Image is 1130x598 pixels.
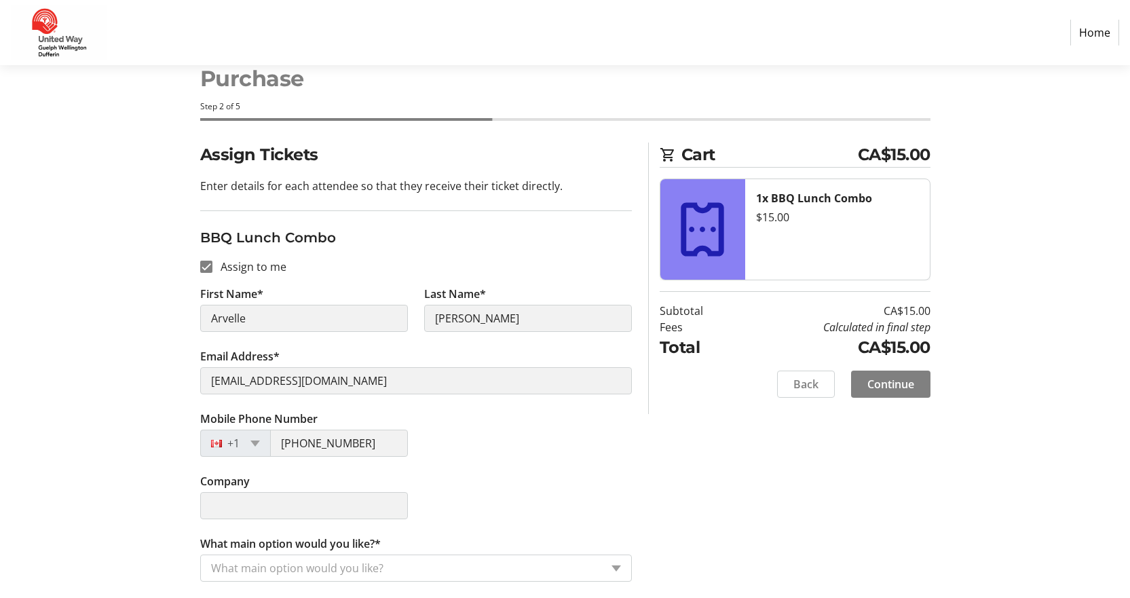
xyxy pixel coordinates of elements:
button: Back [777,371,835,398]
td: CA$15.00 [738,303,930,319]
label: Mobile Phone Number [200,411,318,427]
span: Cart [681,143,858,167]
div: Step 2 of 5 [200,100,930,113]
img: United Way Guelph Wellington Dufferin's Logo [11,5,107,60]
p: Enter details for each attendee so that they receive their ticket directly. [200,178,632,194]
a: Home [1070,20,1119,45]
button: Continue [851,371,930,398]
label: Assign to me [212,259,286,275]
td: Subtotal [660,303,738,319]
h3: BBQ Lunch Combo [200,227,632,248]
label: Last Name* [424,286,486,302]
td: Total [660,335,738,360]
span: Continue [867,376,914,392]
label: What main option would you like?* [200,536,381,552]
label: Email Address* [200,348,280,365]
td: Fees [660,319,738,335]
span: CA$15.00 [858,143,930,167]
strong: 1x BBQ Lunch Combo [756,191,872,206]
td: CA$15.00 [738,335,930,360]
h1: Purchase [200,62,930,95]
div: $15.00 [756,209,919,225]
input: (506) 234-5678 [270,430,408,457]
label: First Name* [200,286,263,302]
span: Back [793,376,818,392]
h2: Assign Tickets [200,143,632,167]
label: Company [200,473,250,489]
td: Calculated in final step [738,319,930,335]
